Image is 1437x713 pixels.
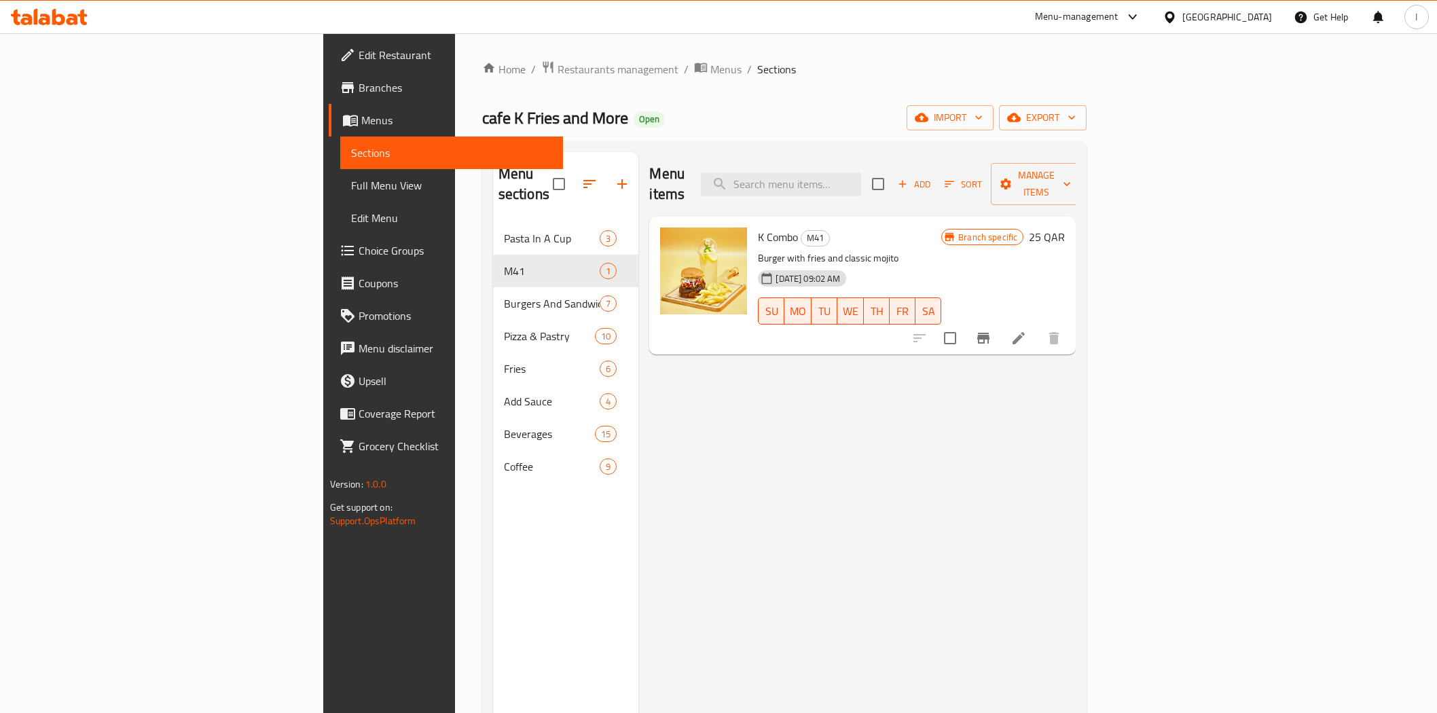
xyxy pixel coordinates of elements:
[493,217,639,488] nav: Menu sections
[710,61,742,77] span: Menus
[967,322,1000,354] button: Branch-specific-item
[600,393,617,409] div: items
[1038,322,1070,354] button: delete
[869,301,884,321] span: TH
[595,426,617,442] div: items
[329,299,563,332] a: Promotions
[1010,109,1076,126] span: export
[600,460,616,473] span: 9
[758,297,784,325] button: SU
[493,320,639,352] div: Pizza & Pastry10
[596,428,616,441] span: 15
[600,232,616,245] span: 3
[837,297,864,325] button: WE
[359,242,552,259] span: Choice Groups
[600,263,617,279] div: items
[504,426,595,442] div: Beverages
[600,265,616,278] span: 1
[945,177,982,192] span: Sort
[600,395,616,408] span: 4
[600,297,616,310] span: 7
[1029,227,1065,246] h6: 25 QAR
[482,103,628,133] span: cafe K Fries and More
[864,297,890,325] button: TH
[596,330,616,343] span: 10
[896,177,932,192] span: Add
[493,255,639,287] div: M411
[493,450,639,483] div: Coffee9
[493,352,639,385] div: Fries6
[340,202,563,234] a: Edit Menu
[545,170,573,198] span: Select all sections
[701,172,861,196] input: search
[504,328,595,344] span: Pizza & Pastry
[493,418,639,450] div: Beverages15
[361,112,552,128] span: Menus
[558,61,678,77] span: Restaurants management
[351,145,552,161] span: Sections
[595,328,617,344] div: items
[915,297,941,325] button: SA
[890,297,915,325] button: FR
[801,230,830,246] div: M41
[329,234,563,267] a: Choice Groups
[892,174,936,195] button: Add
[482,60,1087,78] nav: breadcrumb
[660,227,747,314] img: K Combo
[895,301,910,321] span: FR
[1035,9,1118,25] div: Menu-management
[770,272,845,285] span: [DATE] 09:02 AM
[758,227,798,247] span: K Combo
[634,113,665,125] span: Open
[330,475,363,493] span: Version:
[892,174,936,195] span: Add item
[493,287,639,320] div: Burgers And Sandwiches7
[764,301,779,321] span: SU
[541,60,678,78] a: Restaurants management
[784,297,812,325] button: MO
[359,340,552,356] span: Menu disclaimer
[747,61,752,77] li: /
[340,136,563,169] a: Sections
[359,47,552,63] span: Edit Restaurant
[600,295,617,312] div: items
[634,111,665,128] div: Open
[801,230,829,246] span: M41
[757,61,796,77] span: Sections
[329,430,563,462] a: Grocery Checklist
[351,210,552,226] span: Edit Menu
[790,301,806,321] span: MO
[917,109,983,126] span: import
[340,169,563,202] a: Full Menu View
[907,105,994,130] button: import
[329,365,563,397] a: Upsell
[936,324,964,352] span: Select to update
[504,393,600,409] div: Add Sauce
[1182,10,1272,24] div: [GEOGRAPHIC_DATA]
[1002,167,1071,201] span: Manage items
[365,475,386,493] span: 1.0.0
[999,105,1087,130] button: export
[329,71,563,104] a: Branches
[329,332,563,365] a: Menu disclaimer
[504,263,600,279] span: M41
[953,231,1023,244] span: Branch specific
[359,275,552,291] span: Coupons
[600,361,617,377] div: items
[817,301,832,321] span: TU
[1415,10,1417,24] span: I
[1011,330,1027,346] a: Edit menu item
[504,361,600,377] span: Fries
[684,61,689,77] li: /
[649,164,685,204] h2: Menu items
[493,385,639,418] div: Add Sauce4
[330,498,393,516] span: Get support on:
[504,295,600,312] span: Burgers And Sandwiches
[329,104,563,136] a: Menus
[504,458,600,475] span: Coffee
